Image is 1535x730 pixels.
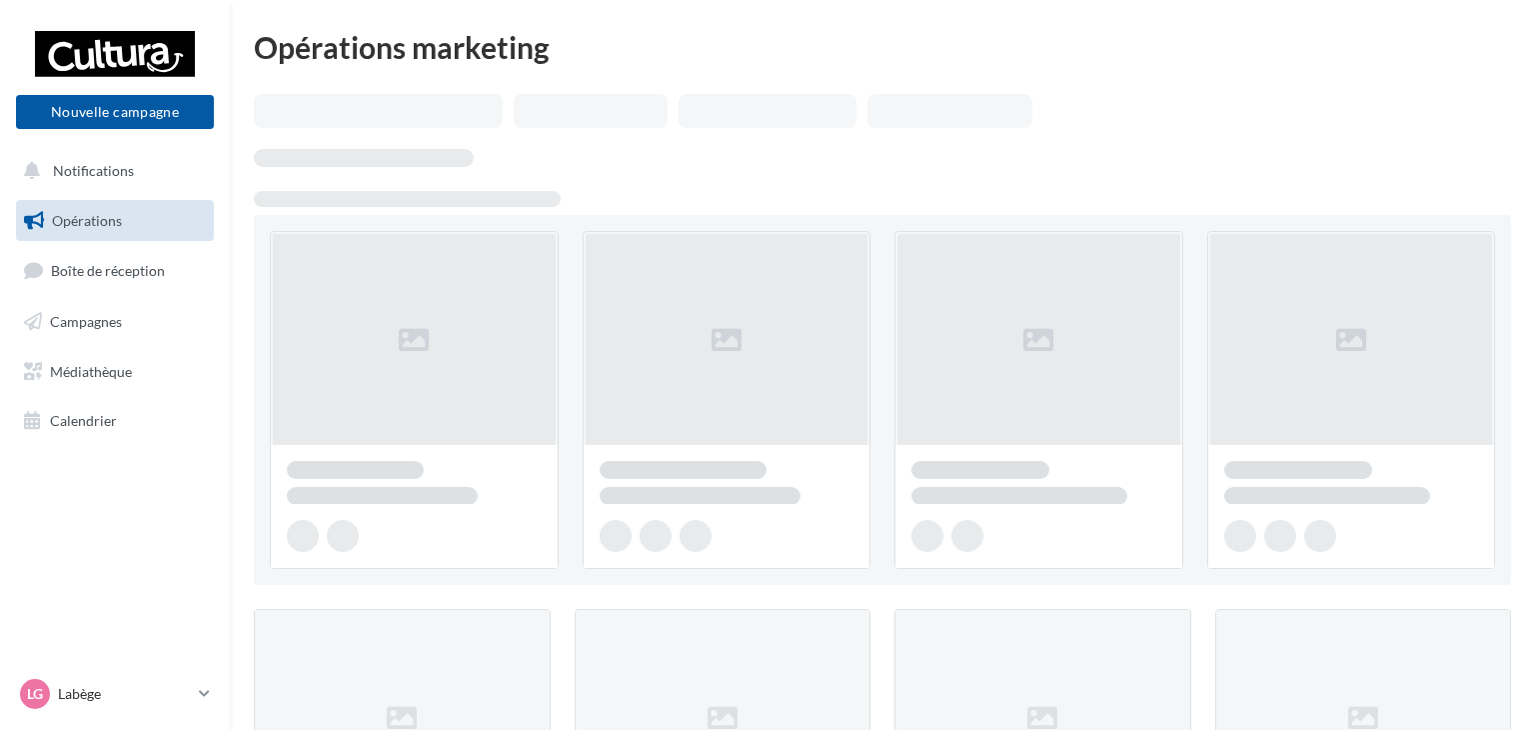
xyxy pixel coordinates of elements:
p: Labège [58,684,191,704]
span: Opérations [52,212,122,229]
button: Notifications [12,150,210,192]
span: Calendrier [50,412,117,429]
button: Nouvelle campagne [16,95,214,129]
div: Opérations marketing [254,32,1511,62]
a: Boîte de réception [12,249,218,292]
a: Calendrier [12,400,218,442]
span: Lg [27,684,43,704]
span: Médiathèque [50,362,132,379]
a: Lg Labège [16,675,214,713]
a: Opérations [12,200,218,242]
a: Campagnes [12,301,218,343]
span: Campagnes [50,313,122,330]
span: Notifications [53,162,134,179]
a: Médiathèque [12,351,218,393]
span: Boîte de réception [51,262,165,279]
